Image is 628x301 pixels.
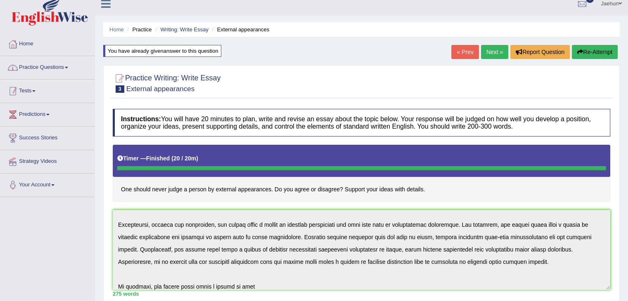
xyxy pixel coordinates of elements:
[103,45,221,57] div: You have already given answer to this question
[0,150,95,171] a: Strategy Videos
[481,45,508,59] a: Next »
[121,115,161,122] b: Instructions:
[0,127,95,147] a: Success Stories
[113,109,610,136] h4: You will have 20 minutes to plan, write and revise an essay about the topic below. Your response ...
[196,155,198,162] b: )
[109,26,124,33] a: Home
[0,33,95,53] a: Home
[0,80,95,100] a: Tests
[125,26,152,33] li: Practice
[0,56,95,77] a: Practice Questions
[171,155,173,162] b: (
[210,26,270,33] li: External appearances
[510,45,570,59] button: Report Question
[451,45,479,59] a: « Prev
[173,155,196,162] b: 20 / 20m
[0,103,95,124] a: Predictions
[113,290,610,298] div: 275 words
[572,45,618,59] button: Re-Attempt
[117,155,198,162] h5: Timer —
[160,26,209,33] a: Writing: Write Essay
[0,174,95,194] a: Your Account
[126,85,194,93] small: External appearances
[116,85,124,93] span: 3
[113,72,220,93] h2: Practice Writing: Write Essay
[146,155,170,162] b: Finished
